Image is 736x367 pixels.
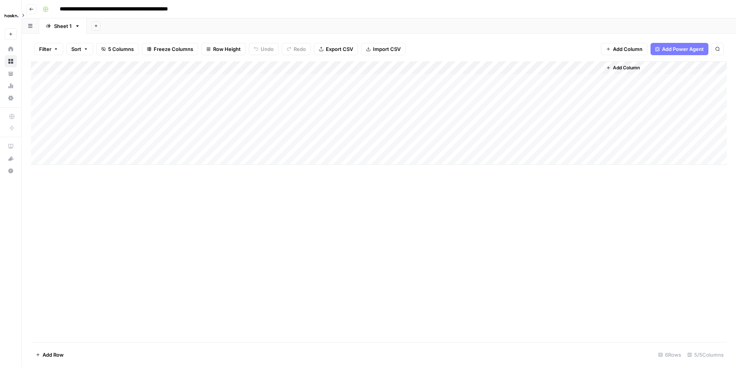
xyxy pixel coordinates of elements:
[5,43,17,55] a: Home
[54,22,72,30] div: Sheet 1
[39,18,87,34] a: Sheet 1
[108,45,134,53] span: 5 Columns
[5,9,18,23] img: Haskn Logo
[249,43,279,55] button: Undo
[613,64,640,71] span: Add Column
[34,43,63,55] button: Filter
[651,43,708,55] button: Add Power Agent
[66,43,93,55] button: Sort
[5,92,17,104] a: Settings
[71,45,81,53] span: Sort
[261,45,274,53] span: Undo
[213,45,241,53] span: Row Height
[31,349,68,361] button: Add Row
[603,63,643,73] button: Add Column
[314,43,358,55] button: Export CSV
[5,67,17,80] a: Your Data
[5,153,16,164] div: What's new?
[5,55,17,67] a: Browse
[684,349,727,361] div: 5/5 Columns
[361,43,406,55] button: Import CSV
[5,80,17,92] a: Usage
[662,45,704,53] span: Add Power Agent
[142,43,198,55] button: Freeze Columns
[601,43,647,55] button: Add Column
[5,152,17,165] button: What's new?
[282,43,311,55] button: Redo
[294,45,306,53] span: Redo
[201,43,246,55] button: Row Height
[154,45,193,53] span: Freeze Columns
[5,6,17,25] button: Workspace: Haskn
[43,351,64,359] span: Add Row
[39,45,51,53] span: Filter
[5,165,17,177] button: Help + Support
[613,45,642,53] span: Add Column
[326,45,353,53] span: Export CSV
[5,140,17,152] a: AirOps Academy
[96,43,139,55] button: 5 Columns
[655,349,684,361] div: 6 Rows
[373,45,401,53] span: Import CSV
